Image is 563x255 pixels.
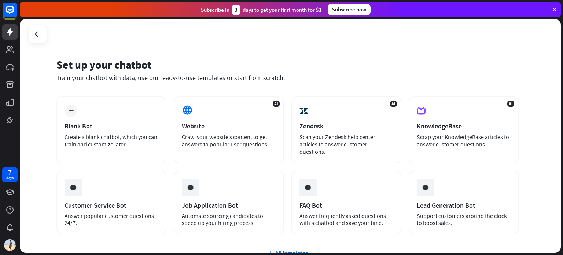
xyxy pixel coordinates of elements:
[6,175,14,181] div: days
[2,167,18,182] a: 7 days
[8,169,12,175] div: 7
[232,5,240,15] div: 3
[201,5,322,15] div: Subscribe in days to get your first month for $1
[328,4,371,15] div: Subscribe now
